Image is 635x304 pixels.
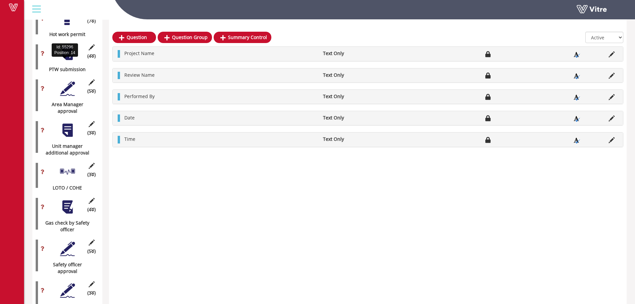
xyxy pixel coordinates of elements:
li: Text Only [320,114,394,121]
div: PTW submission [36,66,94,73]
a: Summary Control [214,32,271,43]
li: Text Only [320,93,394,100]
div: Id: 55296 Position: 14 [52,43,78,57]
span: (5 ) [87,248,96,255]
span: (3 ) [87,129,96,136]
li: Text Only [320,72,394,78]
span: Project Name [124,50,154,56]
span: Performed By [124,93,155,99]
a: Question Group [158,32,212,43]
span: Time [124,136,135,142]
span: (7 ) [87,18,96,24]
div: Area Manager approval [36,101,94,114]
div: LOTO / COHE [36,185,94,191]
span: (4 ) [87,53,96,59]
span: (4 ) [87,206,96,213]
div: Unit manager additional approval [36,143,94,156]
span: (3 ) [87,171,96,178]
div: Hot work permit [36,31,94,38]
span: Date [124,114,135,121]
a: Question [112,32,156,43]
li: Text Only [320,50,394,57]
li: Text Only [320,136,394,142]
span: (3 ) [87,290,96,296]
span: (5 ) [87,88,96,94]
div: Safety officer approval [36,261,94,275]
div: Gas check by Safety officer [36,220,94,233]
span: Review Name [124,72,155,78]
